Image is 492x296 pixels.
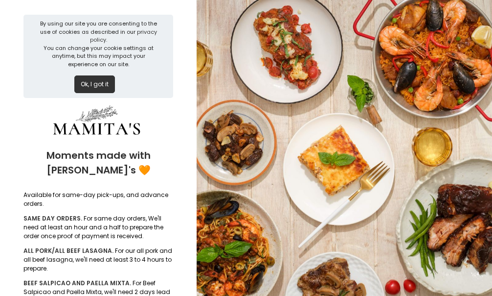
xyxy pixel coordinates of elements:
img: Mamitas PH [23,104,170,141]
b: ALL PORK/ALL BEEF LASAGNA. [23,247,113,255]
div: Available for same-day pick-ups, and advance orders. [23,191,173,208]
div: For our all pork and all beef lasagna, we'll need at least 3 to 4 hours to prepare. [23,247,173,273]
b: BEEF SALPICAO AND PAELLA MIXTA. [23,279,131,287]
button: Ok, I got it [74,75,115,93]
div: Moments made with [PERSON_NAME]'s 🧡 [23,141,173,185]
div: By using our site you are consenting to the use of cookies as described in our You can change you... [39,20,158,68]
b: SAME DAY ORDERS. [23,214,82,222]
div: For same day orders, We'll need at least an hour and a half to prepare the order once proof of pa... [23,214,173,241]
a: privacy policy. [90,28,157,44]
